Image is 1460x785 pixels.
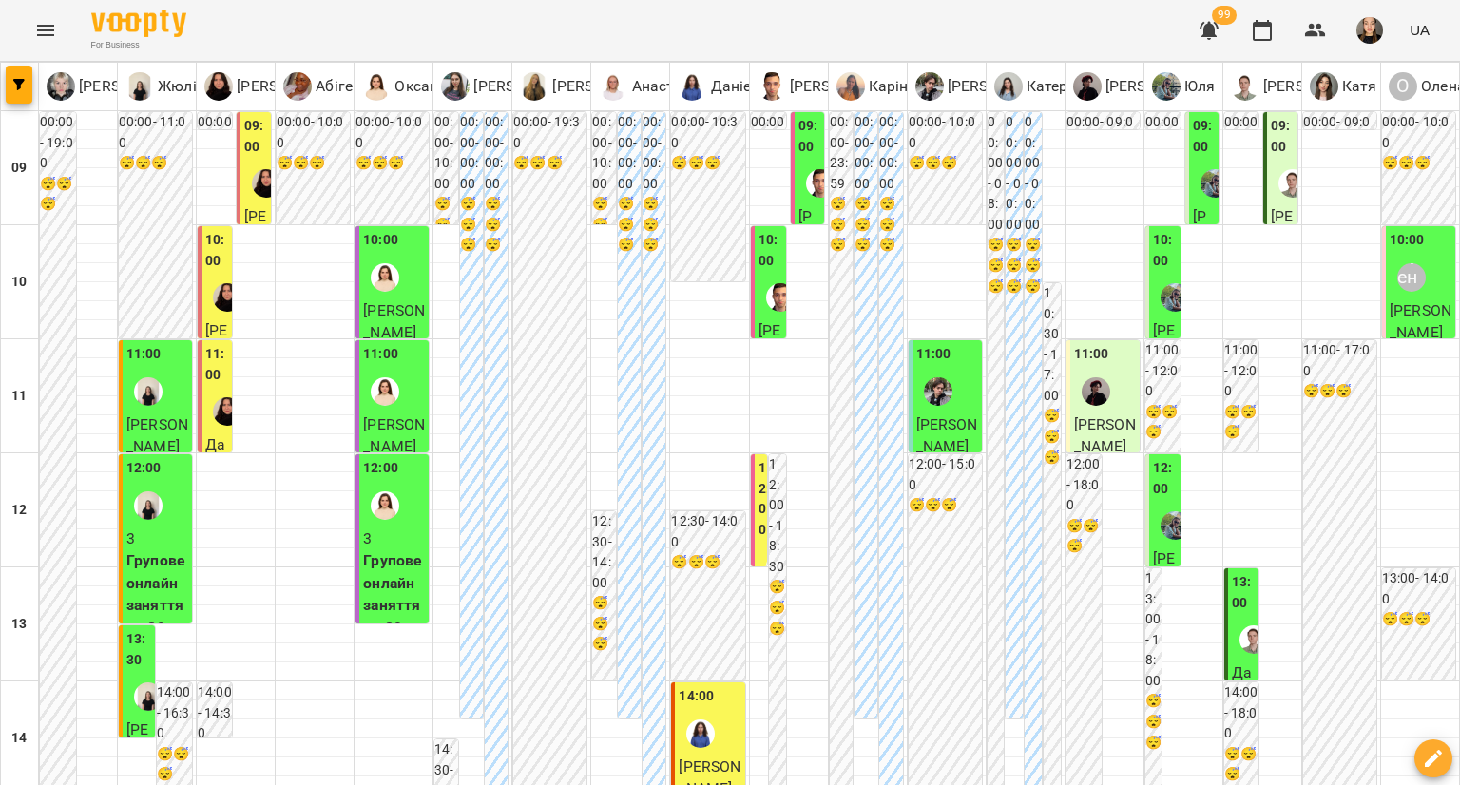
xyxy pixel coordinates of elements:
[1025,112,1042,235] h6: 00:00 - 00:00
[592,194,615,256] h6: 😴😴😴
[513,112,586,153] h6: 00:00 - 19:30
[766,283,795,312] img: Михайло
[126,549,188,729] p: Групове онлайн заняття по 80 хв рівні А1-В1 (Група 81 A1)
[47,72,75,101] img: Є
[1152,72,1181,101] img: Ю
[1145,112,1181,174] h6: 00:00 - 09:00
[836,72,865,101] img: К
[470,75,588,98] p: [PERSON_NAME]
[944,75,1063,98] p: [PERSON_NAME]
[1074,415,1136,456] span: [PERSON_NAME]
[1073,72,1220,101] a: А [PERSON_NAME]
[1006,112,1023,235] h6: 00:00 - 00:00
[233,75,352,98] p: [PERSON_NAME]
[283,72,370,101] div: Абігейл
[1382,112,1455,153] h6: 00:00 - 10:00
[1382,568,1455,609] h6: 13:00 - 14:00
[126,344,162,365] label: 11:00
[11,272,27,293] h6: 10
[879,112,902,194] h6: 00:00 - 00:00
[1145,340,1181,402] h6: 11:00 - 12:00
[244,116,267,157] label: 09:00
[362,72,391,101] img: О
[40,112,76,174] h6: 00:00 - 19:00
[1074,344,1109,365] label: 11:00
[1153,458,1177,499] label: 12:00
[1153,549,1176,680] span: [PERSON_NAME]
[678,72,706,101] img: Д
[679,686,714,707] label: 14:00
[1356,17,1383,44] img: 07686a9793963d6b74447e7664111bec.jpg
[751,112,786,174] h6: 00:00 - 09:00
[643,112,665,194] h6: 00:00 - 00:00
[1338,75,1377,98] p: Катя
[1224,340,1258,402] h6: 11:00 - 12:00
[924,377,952,406] img: Микита
[1152,72,1216,101] div: Юля
[592,511,615,593] h6: 12:30 - 14:00
[485,112,508,194] h6: 00:00 - 00:00
[830,112,853,194] h6: 00:00 - 23:59
[47,72,194,101] a: Є [PERSON_NAME]
[915,72,1063,101] a: М [PERSON_NAME]
[759,230,782,271] label: 10:00
[363,415,425,456] span: [PERSON_NAME]
[1201,169,1229,198] div: Юля
[678,72,768,101] div: Даніела
[244,207,266,359] span: [PERSON_NAME]
[1389,72,1417,101] div: О
[154,75,197,98] p: Жюлі
[125,72,197,101] div: Жюлі
[363,344,398,365] label: 11:00
[513,153,586,174] h6: 😴😴😴
[599,72,702,101] a: А Анастасія
[205,321,227,473] span: [PERSON_NAME]
[11,728,27,749] h6: 14
[627,75,702,98] p: Анастасія
[362,72,447,101] div: Оксана
[126,458,162,479] label: 12:00
[1044,283,1061,406] h6: 10:30 - 17:00
[11,614,27,635] h6: 13
[855,112,877,194] h6: 00:00 - 00:00
[806,169,835,198] img: Михайло
[1023,75,1094,98] p: Катерина
[205,435,227,565] span: Дар'я Шелофаст
[1390,230,1425,251] label: 10:00
[355,112,429,153] h6: 00:00 - 10:00
[1278,169,1307,198] img: Андрій
[40,174,76,215] h6: 😴😴😴
[1044,406,1061,468] h6: 😴😴😴
[618,194,641,256] h6: 😴😴😴
[1181,75,1216,98] p: Юля
[520,72,667,101] div: Марина
[157,682,193,744] h6: 14:00 - 16:30
[1082,377,1110,406] img: Аліса
[1161,511,1189,540] img: Юля
[1382,153,1455,174] h6: 😴😴😴
[213,283,241,312] div: Олександра
[1066,112,1140,153] h6: 00:00 - 09:00
[671,511,744,552] h6: 12:30 - 14:00
[441,72,588,101] a: Ю [PERSON_NAME]
[988,112,1005,235] h6: 00:00 - 08:00
[1231,72,1259,101] img: А
[125,72,154,101] img: Ж
[363,527,425,550] p: 3
[1066,516,1103,557] h6: 😴😴😴
[520,72,548,101] img: М
[441,72,470,101] img: Ю
[1161,283,1189,312] img: Юля
[283,72,312,101] img: А
[213,397,241,426] img: Олександра
[759,458,770,540] label: 12:00
[126,527,188,550] p: 3
[1303,340,1376,381] h6: 11:00 - 17:00
[371,491,399,520] img: Оксана
[548,75,667,98] p: [PERSON_NAME]
[1224,402,1258,443] h6: 😴😴😴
